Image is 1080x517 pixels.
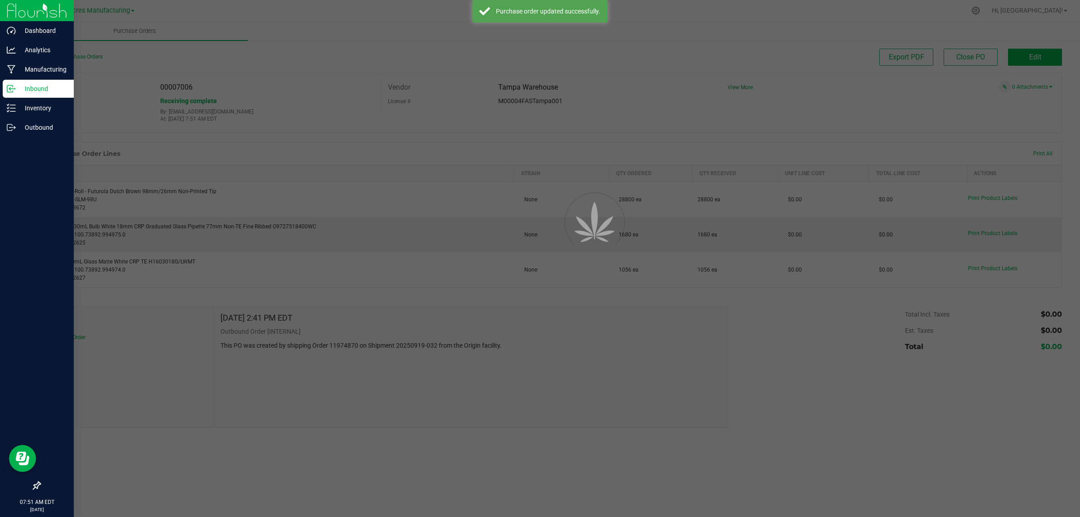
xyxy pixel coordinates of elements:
[7,65,16,74] inline-svg: Manufacturing
[7,104,16,113] inline-svg: Inventory
[16,103,70,113] p: Inventory
[16,25,70,36] p: Dashboard
[7,45,16,54] inline-svg: Analytics
[7,26,16,35] inline-svg: Dashboard
[7,123,16,132] inline-svg: Outbound
[16,83,70,94] p: Inbound
[7,84,16,93] inline-svg: Inbound
[16,45,70,55] p: Analytics
[495,7,601,16] div: Purchase order updated successfully.
[4,498,70,506] p: 07:51 AM EDT
[4,506,70,513] p: [DATE]
[16,64,70,75] p: Manufacturing
[16,122,70,133] p: Outbound
[9,445,36,472] iframe: Resource center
